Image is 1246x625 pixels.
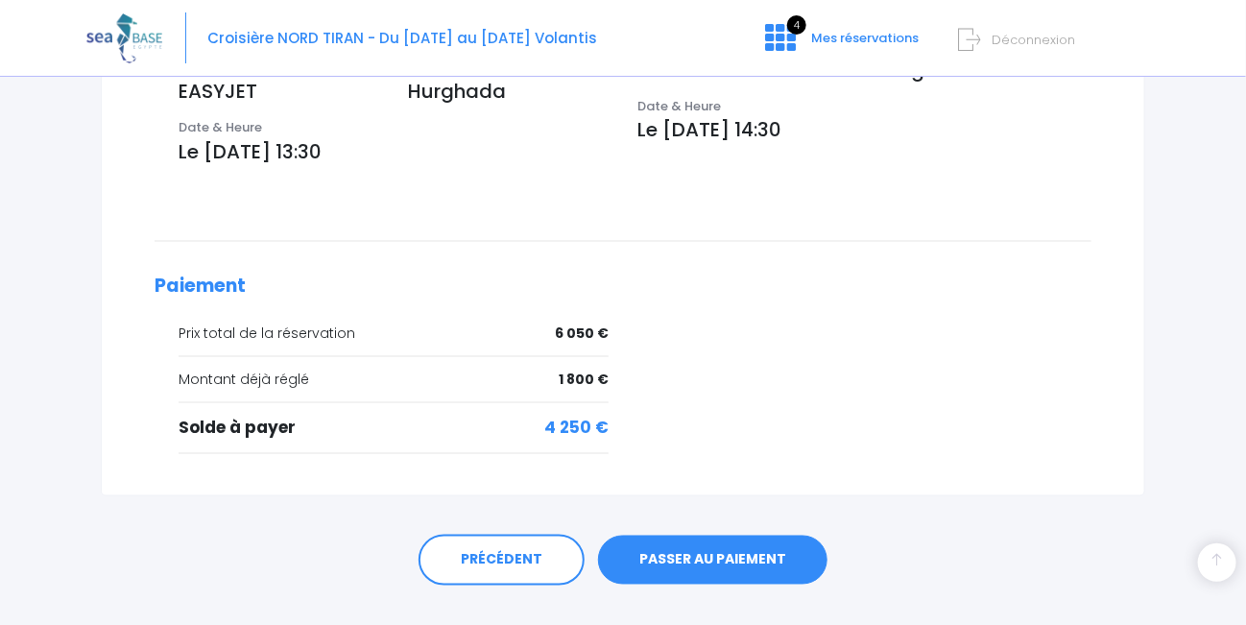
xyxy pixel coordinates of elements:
[637,97,721,115] span: Date & Heure
[408,77,609,106] p: Hurghada
[179,416,609,441] div: Solde à payer
[179,118,262,136] span: Date & Heure
[544,416,609,441] span: 4 250 €
[179,370,609,390] div: Montant déjà réglé
[559,370,609,390] span: 1 800 €
[555,324,609,344] span: 6 050 €
[179,77,379,106] p: EASYJET
[992,31,1075,49] span: Déconnexion
[787,15,806,35] span: 4
[598,536,827,586] a: PASSER AU PAIEMENT
[811,29,919,47] span: Mes réservations
[419,535,585,587] a: PRÉCÉDENT
[637,115,1091,144] p: Le [DATE] 14:30
[179,324,609,344] div: Prix total de la réservation
[155,276,1091,298] h2: Paiement
[179,137,609,166] p: Le [DATE] 13:30
[207,28,597,48] span: Croisière NORD TIRAN - Du [DATE] au [DATE] Volantis
[750,36,930,54] a: 4 Mes réservations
